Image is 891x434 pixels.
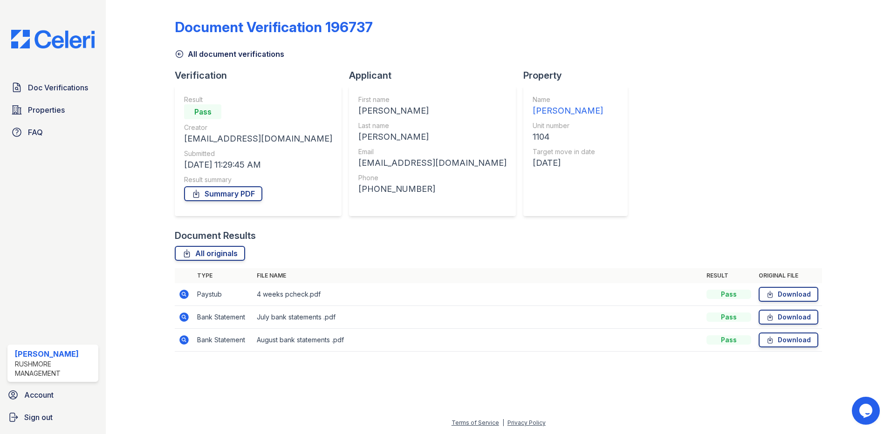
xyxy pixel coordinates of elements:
div: [EMAIL_ADDRESS][DOMAIN_NAME] [184,132,332,145]
img: CE_Logo_Blue-a8612792a0a2168367f1c8372b55b34899dd931a85d93a1a3d3e32e68fde9ad4.png [4,30,102,48]
div: [PERSON_NAME] [358,130,507,143]
td: July bank statements .pdf [253,306,703,329]
span: Doc Verifications [28,82,88,93]
th: File name [253,268,703,283]
a: All document verifications [175,48,284,60]
div: Result summary [184,175,332,184]
th: Original file [755,268,822,283]
div: Creator [184,123,332,132]
span: Properties [28,104,65,115]
div: Document Results [175,229,256,242]
div: [PERSON_NAME] [533,104,603,117]
a: All originals [175,246,245,261]
div: 1104 [533,130,603,143]
a: Name [PERSON_NAME] [533,95,603,117]
td: 4 weeks pcheck.pdf [253,283,703,306]
td: Paystub [193,283,253,306]
span: FAQ [28,127,43,138]
a: Account [4,386,102,404]
div: [EMAIL_ADDRESS][DOMAIN_NAME] [358,156,507,170]
td: Bank Statement [193,329,253,352]
div: Pass [706,312,751,322]
a: Download [759,287,818,302]
div: Verification [175,69,349,82]
a: Terms of Service [452,419,499,426]
a: Download [759,310,818,325]
gu-sc-dial: Click to Connect 7039636429 [358,184,435,194]
div: Result [184,95,332,104]
div: [PERSON_NAME] [15,348,95,359]
a: Privacy Policy [507,419,546,426]
div: Property [523,69,635,82]
div: Last name [358,121,507,130]
a: Doc Verifications [7,78,98,97]
div: Unit number [533,121,603,130]
div: [DATE] [533,156,603,170]
div: First name [358,95,507,104]
div: Applicant [349,69,523,82]
a: Summary PDF [184,186,262,201]
a: FAQ [7,123,98,142]
div: Submitted [184,149,332,158]
td: Bank Statement [193,306,253,329]
th: Type [193,268,253,283]
div: Pass [184,104,221,119]
div: [DATE] 11:29:45 AM [184,158,332,171]
div: Rushmore Management [15,359,95,378]
td: August bank statements .pdf [253,329,703,352]
a: Download [759,332,818,347]
div: Name [533,95,603,104]
div: Pass [706,335,751,345]
div: Document Verification 196737 [175,19,373,35]
div: Email [358,147,507,156]
a: Sign out [4,408,102,427]
a: Properties [7,101,98,119]
iframe: chat widget [852,397,882,425]
div: Pass [706,290,751,299]
th: Result [703,268,755,283]
div: Phone [358,173,507,183]
div: Target move in date [533,147,603,156]
div: | [502,419,504,426]
span: Account [24,389,54,400]
span: Sign out [24,412,53,423]
div: [PERSON_NAME] [358,104,507,117]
